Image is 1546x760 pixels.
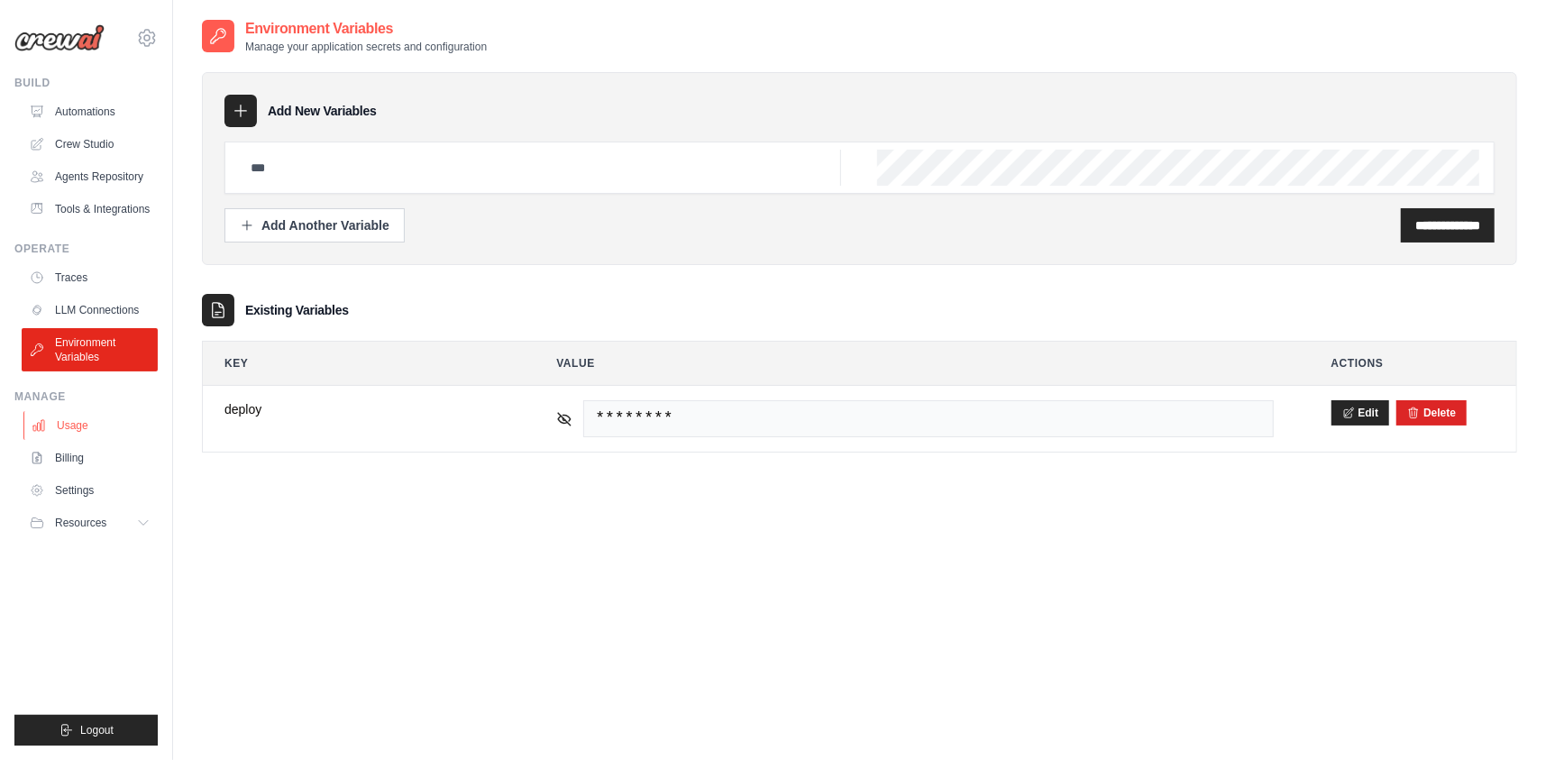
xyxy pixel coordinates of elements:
a: LLM Connections [22,296,158,325]
div: Add Another Variable [240,216,389,234]
div: Operate [14,242,158,256]
th: Value [535,342,1294,385]
button: Add Another Variable [224,208,405,243]
div: Build [14,76,158,90]
button: Delete [1407,406,1456,420]
div: Manage [14,389,158,404]
h2: Environment Variables [245,18,487,40]
img: Logo [14,24,105,51]
a: Usage [23,411,160,440]
a: Agents Repository [22,162,158,191]
th: Actions [1310,342,1517,385]
p: Manage your application secrets and configuration [245,40,487,54]
a: Automations [22,97,158,126]
th: Key [203,342,520,385]
a: Traces [22,263,158,292]
span: Resources [55,516,106,530]
a: Crew Studio [22,130,158,159]
button: Logout [14,715,158,746]
button: Resources [22,508,158,537]
h3: Add New Variables [268,102,377,120]
a: Tools & Integrations [22,195,158,224]
button: Edit [1331,400,1390,426]
a: Environment Variables [22,328,158,371]
span: deploy [224,400,499,418]
a: Billing [22,444,158,472]
span: Logout [80,723,114,737]
a: Settings [22,476,158,505]
h3: Existing Variables [245,301,349,319]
